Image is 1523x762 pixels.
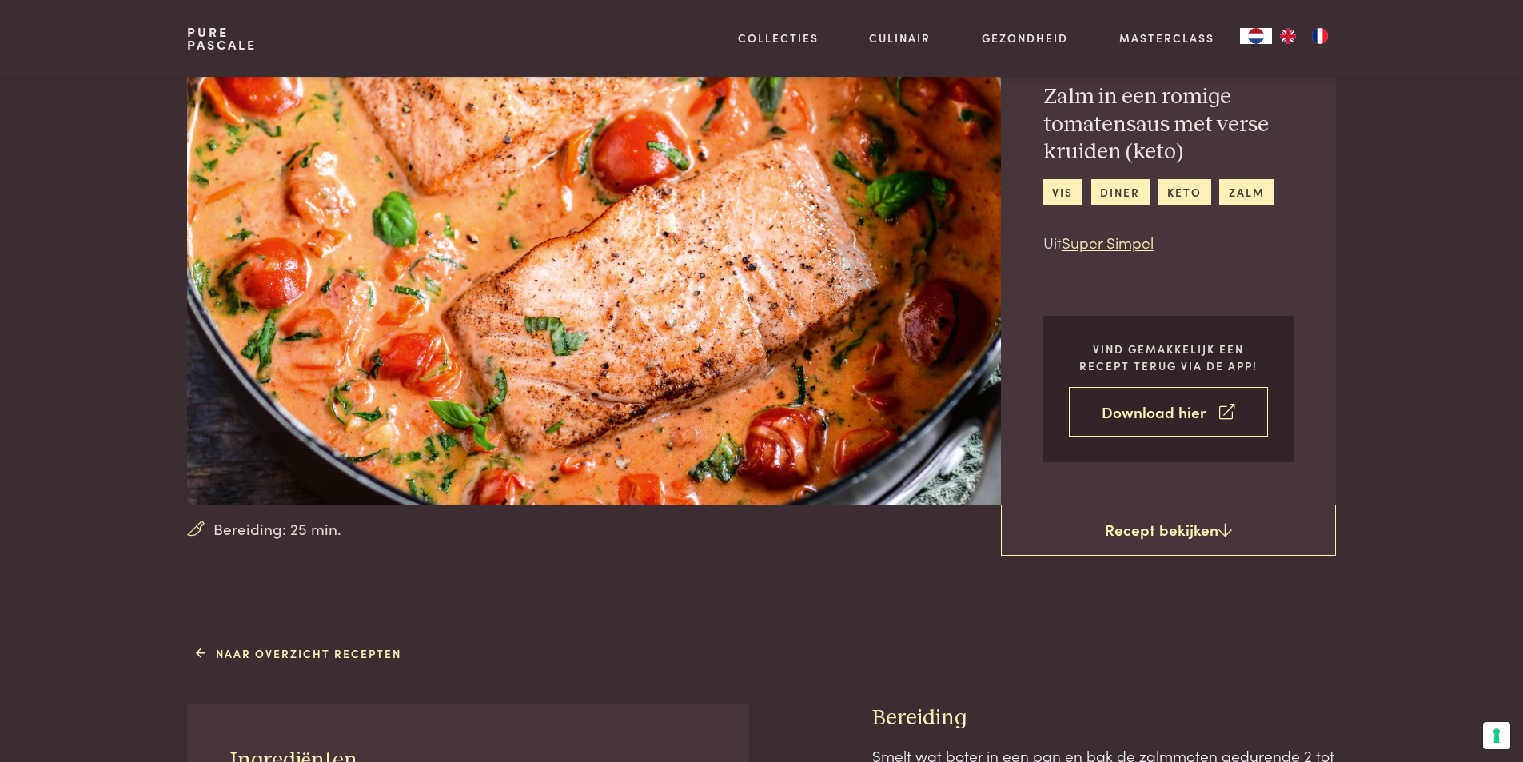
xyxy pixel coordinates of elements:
ul: Language list [1272,28,1336,44]
button: Uw voorkeuren voor toestemming voor trackingtechnologieën [1483,722,1510,749]
a: Download hier [1069,387,1268,437]
p: Uit [1043,231,1294,254]
a: FR [1304,28,1336,44]
a: Super Simpel [1062,231,1154,253]
a: Recept bekijken [1001,505,1336,556]
h2: Zalm in een romige tomatensaus met verse kruiden (keto) [1043,83,1294,166]
a: Culinair [869,30,931,46]
a: Collecties [738,30,819,46]
a: vis [1043,179,1082,205]
a: Naar overzicht recepten [196,645,401,662]
a: keto [1158,179,1211,205]
a: PurePascale [187,26,257,51]
span: Bereiding: 25 min. [213,517,341,541]
a: diner [1091,179,1150,205]
p: Vind gemakkelijk een recept terug via de app! [1069,341,1268,373]
a: Masterclass [1119,30,1214,46]
div: Language [1240,28,1272,44]
a: NL [1240,28,1272,44]
a: zalm [1219,179,1274,205]
h3: Bereiding [872,704,1336,732]
a: Gezondheid [982,30,1068,46]
a: EN [1272,28,1304,44]
aside: Language selected: Nederlands [1240,28,1336,44]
